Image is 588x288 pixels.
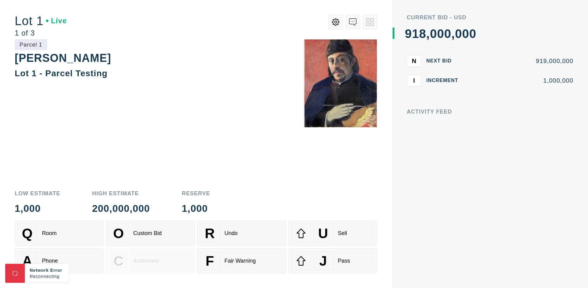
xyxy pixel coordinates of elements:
button: RUndo [197,221,286,246]
div: Lot 1 [15,15,67,27]
div: 1 [412,28,419,40]
div: Live [46,17,67,24]
div: High Estimate [92,191,150,196]
div: 919,000,000 [468,58,573,64]
div: Sell [338,230,347,237]
div: Increment [426,78,463,83]
div: Current Bid - USD [407,15,573,20]
span: Q [22,226,33,241]
div: , [426,28,430,150]
span: R [205,226,215,241]
span: J [319,253,327,269]
div: Reserve [182,191,210,196]
div: Undo [224,230,238,237]
div: , [451,28,455,150]
div: 1,000 [182,204,210,213]
div: Pass [338,258,350,264]
div: Parcel 1 [15,39,47,50]
button: N [407,55,421,67]
button: QRoom [15,221,104,246]
div: 0 [430,28,437,40]
span: U [318,226,328,241]
div: Lot 1 - Parcel Testing [15,69,107,78]
div: 0 [462,28,469,40]
button: OCustom Bid [106,221,195,246]
span: C [114,253,123,269]
button: CAuctioneer [106,248,195,273]
div: Low Estimate [15,191,60,196]
div: Custom Bid [133,230,162,237]
button: USell [288,221,377,246]
span: O [113,226,124,241]
div: Activity Feed [407,109,573,114]
span: N [412,57,416,64]
div: 1,000,000 [468,77,573,84]
button: I [407,74,421,87]
div: [PERSON_NAME] [15,52,111,64]
button: FFair Warning [197,248,286,273]
span: I [413,77,415,84]
div: Fair Warning [224,258,256,264]
div: Phone [42,258,58,264]
div: 9 [405,28,412,40]
button: APhone [15,248,104,273]
div: Room [42,230,57,237]
span: A [22,253,32,269]
div: Auctioneer [133,258,160,264]
div: Network Error [30,267,64,273]
div: 200,000,000 [92,204,150,213]
button: JPass [288,248,377,273]
span: F [205,253,214,269]
div: Next Bid [426,58,463,63]
div: 1 of 3 [15,29,67,37]
div: 0 [437,28,444,40]
div: 0 [444,28,451,40]
div: 1,000 [15,204,60,213]
div: 0 [469,28,476,40]
div: 0 [455,28,462,40]
div: 8 [419,28,426,40]
div: Reconnecting [30,273,64,279]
